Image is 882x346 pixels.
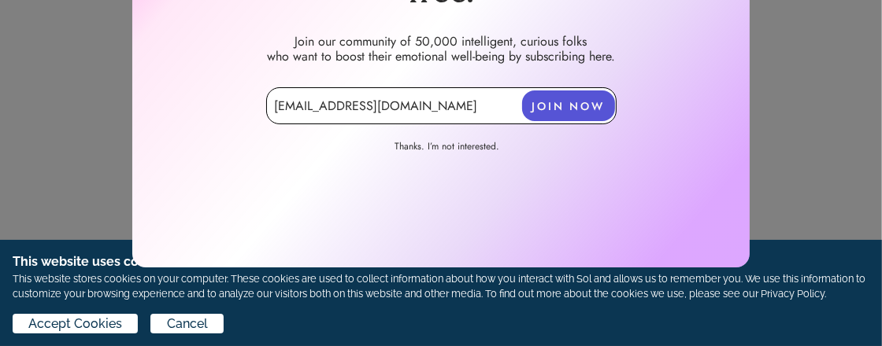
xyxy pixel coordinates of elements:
[150,314,223,333] button: Cancel
[357,140,538,157] a: Thanks. I’m not interested.
[28,315,122,333] span: Accept Cookies
[167,315,208,333] span: Cancel
[522,90,615,121] button: JOIN NOW
[13,252,869,271] h1: This website uses cookies
[13,314,138,333] button: Accept Cookies
[145,34,737,64] p: Join our community of 50,000 intelligent, curious folks who want to boost their emotional well-be...
[266,87,617,124] input: Enter your email
[13,271,869,301] p: This website stores cookies on your computer. These cookies are used to collect information about...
